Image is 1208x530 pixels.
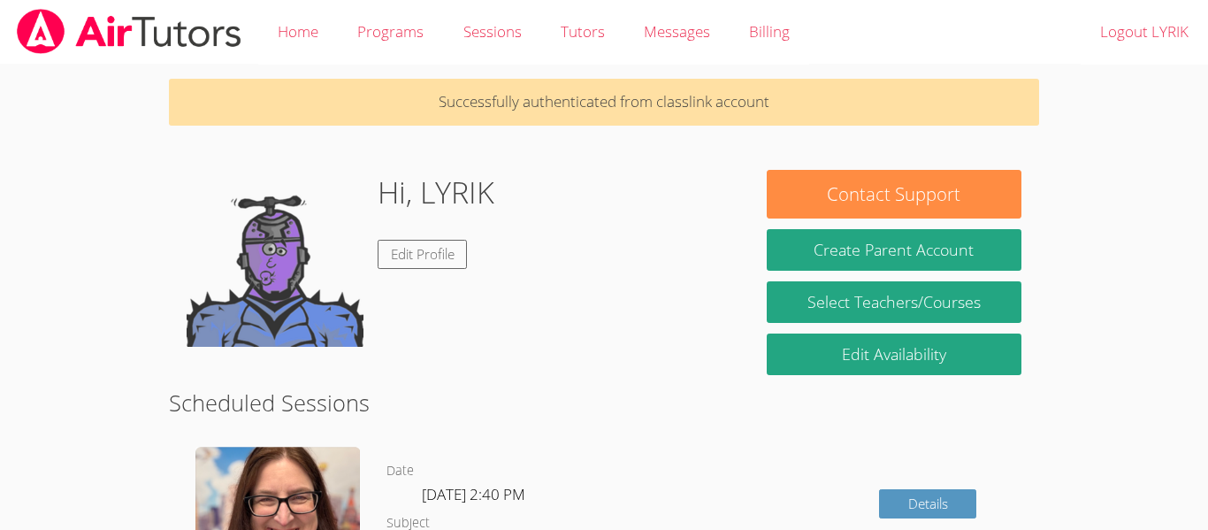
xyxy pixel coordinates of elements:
span: Messages [644,21,710,42]
a: Select Teachers/Courses [767,281,1021,323]
h2: Scheduled Sessions [169,386,1039,419]
a: Details [879,489,976,518]
p: Successfully authenticated from classlink account [169,79,1039,126]
h1: Hi, LYRIK [378,170,494,215]
button: Contact Support [767,170,1021,219]
span: [DATE] 2:40 PM [422,484,525,504]
dt: Date [386,460,414,482]
img: default.png [187,170,363,347]
img: airtutors_banner-c4298cdbf04f3fff15de1276eac7730deb9818008684d7c2e4769d2f7ddbe033.png [15,9,243,54]
a: Edit Profile [378,240,468,269]
button: Create Parent Account [767,229,1021,271]
a: Edit Availability [767,334,1021,375]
